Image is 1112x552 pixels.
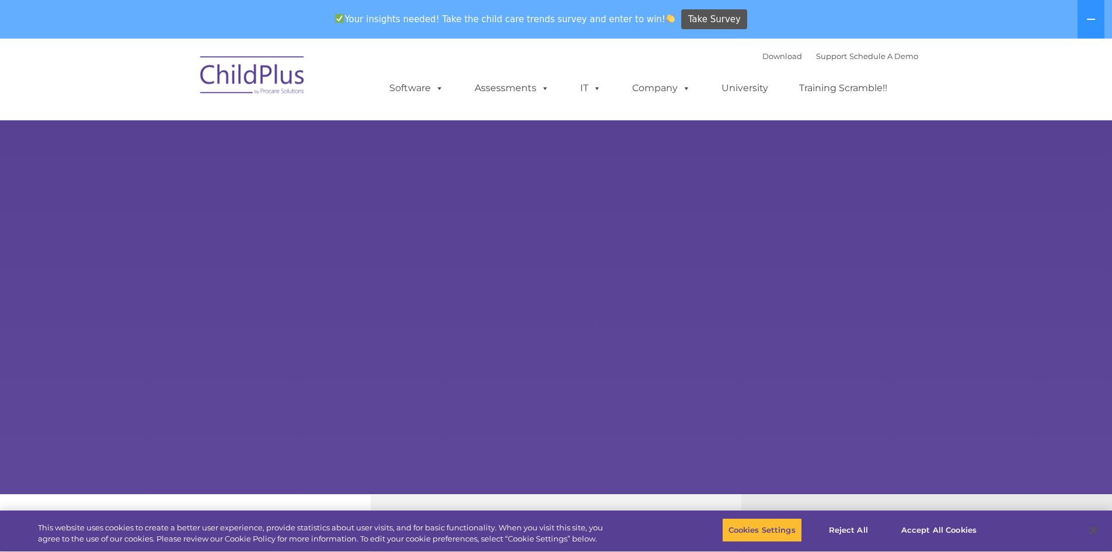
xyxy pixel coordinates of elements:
img: 👏 [666,14,675,23]
span: Last name [162,77,198,86]
a: Support [816,51,847,61]
span: Your insights needed! Take the child care trends survey and enter to win! [330,8,680,30]
button: Reject All [812,518,885,543]
a: Schedule A Demo [849,51,918,61]
a: Company [621,77,702,100]
img: ChildPlus by Procare Solutions [194,48,311,106]
button: Cookies Settings [722,518,802,543]
a: IT [569,77,613,100]
a: Training Scramble!! [787,77,899,100]
button: Accept All Cookies [895,518,983,543]
button: Close [1080,518,1106,543]
font: | [762,51,918,61]
span: Take Survey [688,9,741,30]
a: Software [378,77,455,100]
span: Phone number [162,125,212,134]
div: This website uses cookies to create a better user experience, provide statistics about user visit... [38,522,612,545]
a: Take Survey [681,9,747,30]
a: Download [762,51,802,61]
a: Assessments [463,77,561,100]
img: ✅ [335,14,344,23]
a: University [710,77,780,100]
